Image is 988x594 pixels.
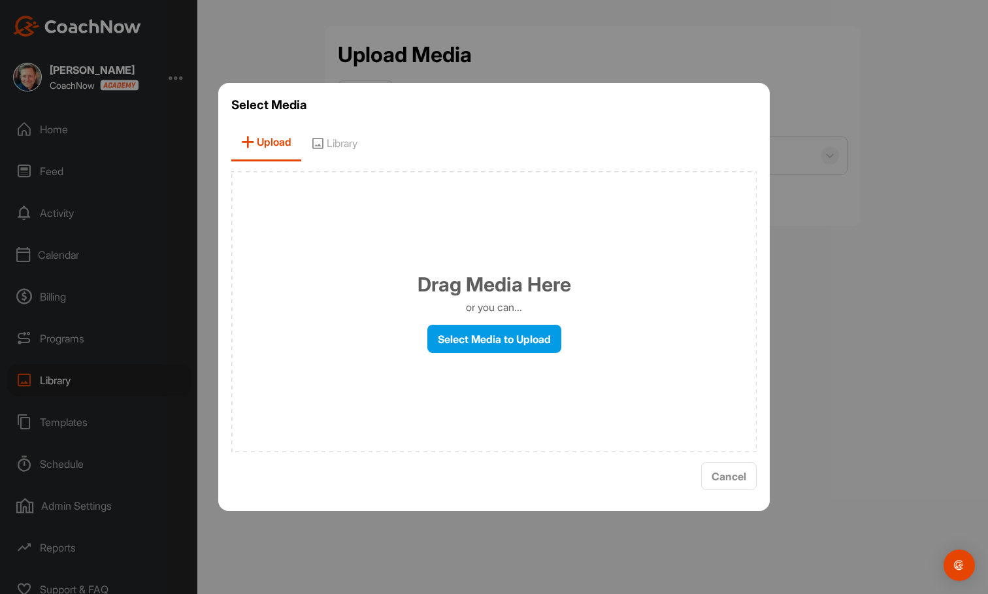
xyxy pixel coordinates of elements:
[301,124,367,161] span: Library
[427,325,561,353] label: Select Media to Upload
[701,462,757,490] button: Cancel
[944,550,975,581] div: Open Intercom Messenger
[231,124,301,161] span: Upload
[466,299,522,315] p: or you can...
[712,470,746,483] span: Cancel
[231,96,757,114] h3: Select Media
[418,270,571,299] h1: Drag Media Here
